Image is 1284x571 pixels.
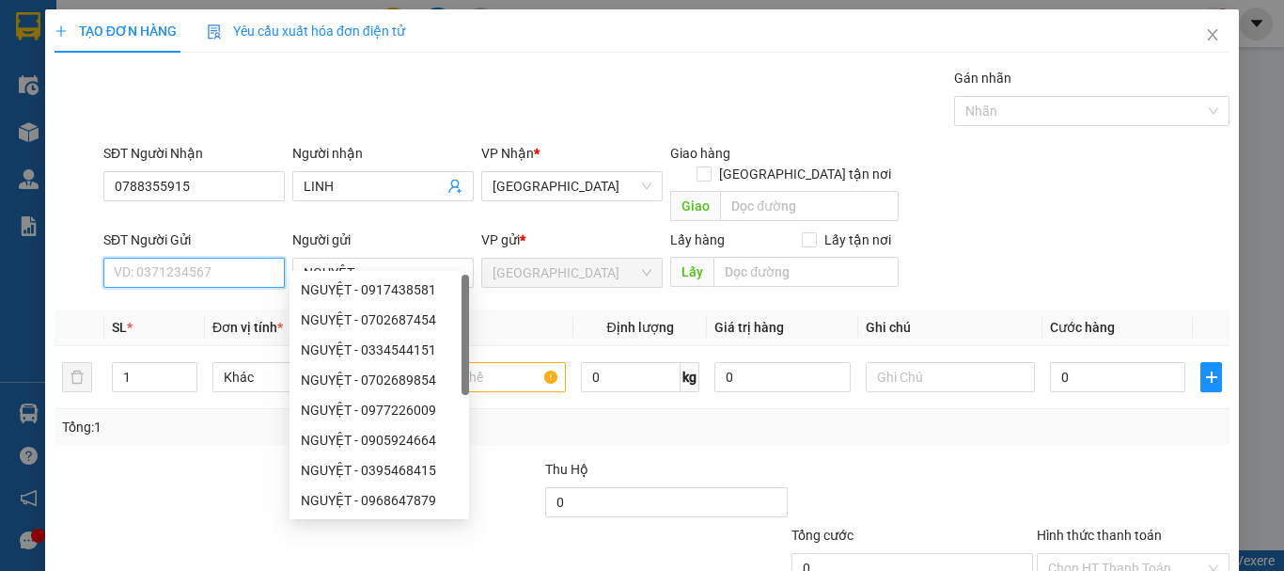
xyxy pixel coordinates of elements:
span: Giao hàng [670,146,730,161]
span: 0355344599 [8,78,120,102]
div: VP gửi [481,230,663,250]
span: [GEOGRAPHIC_DATA] tận nơi [712,164,899,184]
span: Cước hàng [1050,320,1115,335]
span: Khác [224,363,370,391]
span: Định lượng [606,320,673,335]
div: Người gửi [292,230,474,250]
span: close [1205,27,1220,42]
span: 0905323884 [179,78,291,102]
div: NGUYỆT - 0702687454 [290,305,469,335]
input: Dọc đường [713,257,899,287]
div: NGUYỆT - 0395468415 [290,455,469,485]
div: NGUYỆT - 0977226009 [290,395,469,425]
div: NGUYỆT - 0702687454 [301,309,458,330]
span: plus [55,24,68,38]
th: Ghi chú [858,309,1042,346]
span: CR: [7,131,34,151]
div: SĐT Người Gửi [103,230,285,250]
div: NGUYỆT - 0917438581 [290,275,469,305]
p: Nhận: [179,10,347,49]
span: plus [1201,370,1221,385]
span: 50.000 [39,131,95,151]
div: NGUYỆT - 0917438581 [301,279,458,300]
span: 0 [205,131,215,151]
div: NGUYỆT - 0968647879 [301,490,458,511]
span: Đơn vị tính [212,320,283,335]
span: [GEOGRAPHIC_DATA] [179,28,347,49]
input: 0 [714,362,850,392]
span: Tổng cước [791,528,853,543]
span: Lấy tận nơi [817,230,899,250]
span: kg [681,362,699,392]
input: Ghi Chú [866,362,1035,392]
div: SĐT Người Nhận [103,143,285,164]
span: [GEOGRAPHIC_DATA] [8,28,176,49]
img: icon [207,24,222,40]
span: SL [112,320,127,335]
span: NAI [8,52,40,75]
button: delete [62,362,92,392]
span: CC: [178,131,215,151]
span: Yêu cầu xuất hóa đơn điện tử [207,24,405,39]
button: plus [1200,362,1222,392]
span: Lấy: [8,104,36,122]
span: Giá trị hàng [714,320,784,335]
div: NGUYỆT - 0968647879 [290,485,469,515]
span: Lấy hàng [670,232,725,247]
span: Đà Lạt [493,259,651,287]
span: Giao [670,191,720,221]
span: TẠO ĐƠN HÀNG [55,24,177,39]
div: NGUYỆT - 0334544151 [301,340,458,360]
input: VD: Bàn, Ghế [397,362,566,392]
label: Hình thức thanh toán [1037,528,1162,543]
div: NGUYỆT - 0977226009 [301,400,458,420]
div: NGUYỆT - 0905924664 [301,430,458,451]
div: Người nhận [292,143,474,164]
label: Gán nhãn [954,71,1011,86]
span: MỸ [179,52,209,75]
span: Giao: [179,104,213,122]
button: Close [1186,9,1239,62]
span: VP Nhận [481,146,534,161]
div: Tổng: 1 [62,417,497,437]
input: Dọc đường [720,191,899,221]
div: NGUYỆT - 0395468415 [301,460,458,481]
span: Thu Hộ [545,462,588,477]
div: NGUYỆT - 0905924664 [290,425,469,455]
span: user-add [447,179,462,194]
div: NGUYỆT - 0702689854 [290,365,469,395]
span: Lấy [670,257,713,287]
div: NGUYỆT - 0334544151 [290,335,469,365]
p: Gửi: [8,10,176,49]
div: NGUYỆT - 0702689854 [301,370,458,390]
span: Đà Nẵng [493,172,651,200]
